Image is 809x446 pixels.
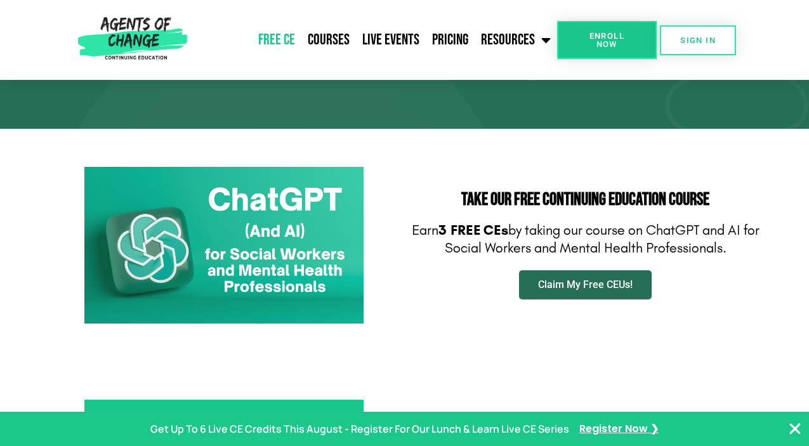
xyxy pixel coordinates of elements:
[577,32,636,48] span: Enroll Now
[438,222,508,239] b: 3 FREE CEs
[301,24,356,56] a: Courses
[411,191,760,209] h2: Take Our FREE Continuing Education Course
[538,280,633,290] span: Claim My Free CEUs!
[787,421,803,436] button: Close Banner
[411,221,760,258] p: Earn by taking our course on ChatGPT and AI for Social Workers and Mental Health Professionals.
[192,24,557,56] nav: Menu
[579,420,659,438] a: Register Now ❯
[475,24,557,56] a: Resources
[680,36,716,44] span: SIGN IN
[557,21,657,59] a: Enroll Now
[426,24,475,56] a: Pricing
[356,24,426,56] a: Live Events
[150,420,569,438] p: Get Up To 6 Live CE Credits This August - Register For Our Lunch & Learn Live CE Series
[252,24,301,56] a: Free CE
[660,25,736,55] a: SIGN IN
[519,270,652,299] a: Claim My Free CEUs!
